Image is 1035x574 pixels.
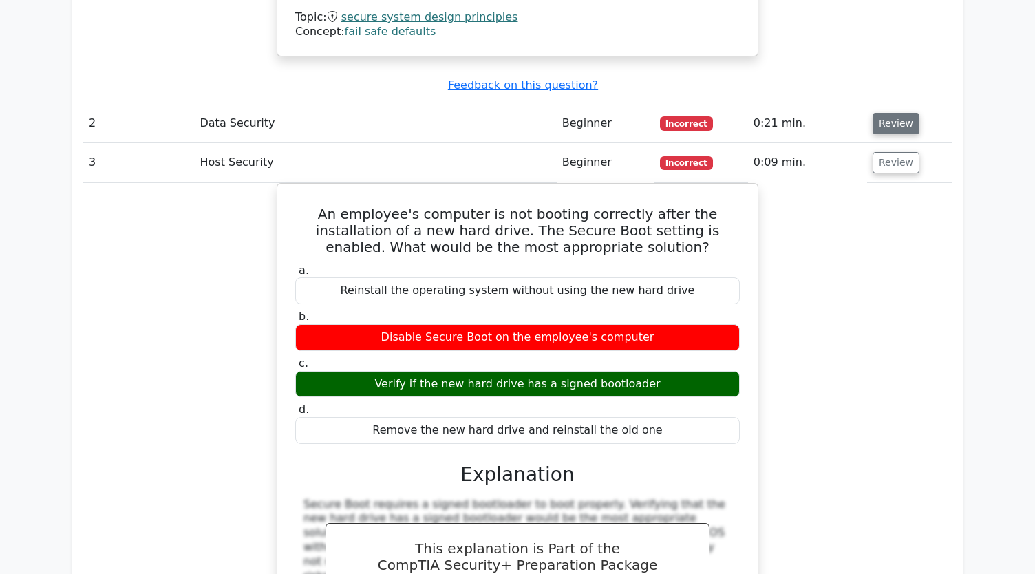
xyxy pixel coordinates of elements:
[83,104,194,143] td: 2
[299,264,309,277] span: a.
[295,277,740,304] div: Reinstall the operating system without using the new hard drive
[873,152,919,173] button: Review
[299,310,309,323] span: b.
[294,206,741,255] h5: An employee's computer is not booting correctly after the installation of a new hard drive. The S...
[194,143,556,182] td: Host Security
[748,104,867,143] td: 0:21 min.
[299,403,309,416] span: d.
[299,357,308,370] span: c.
[295,324,740,351] div: Disable Secure Boot on the employee's computer
[194,104,556,143] td: Data Security
[660,116,713,130] span: Incorrect
[345,25,436,38] a: fail safe defaults
[748,143,867,182] td: 0:09 min.
[660,156,713,170] span: Incorrect
[557,104,654,143] td: Beginner
[295,10,740,25] div: Topic:
[83,143,194,182] td: 3
[295,371,740,398] div: Verify if the new hard drive has a signed bootloader
[448,78,598,92] a: Feedback on this question?
[341,10,518,23] a: secure system design principles
[295,417,740,444] div: Remove the new hard drive and reinstall the old one
[873,113,919,134] button: Review
[295,25,740,39] div: Concept:
[303,463,732,487] h3: Explanation
[557,143,654,182] td: Beginner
